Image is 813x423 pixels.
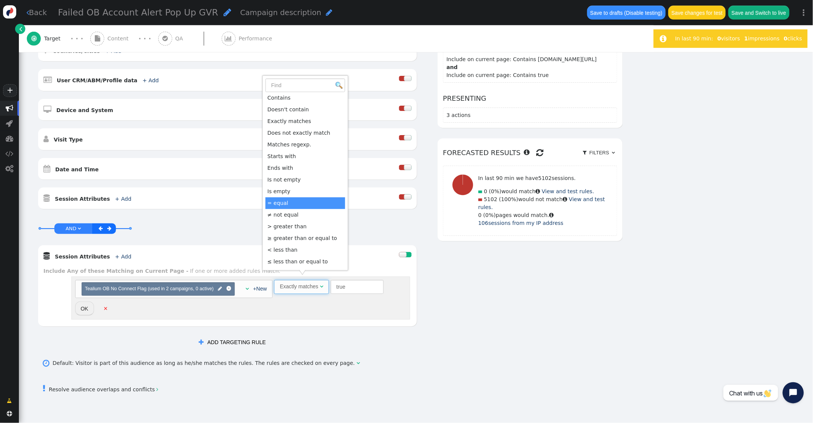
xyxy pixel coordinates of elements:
[43,106,51,113] span: 
[443,144,617,162] h6: Forecasted results
[6,105,13,112] span: 
[478,174,614,182] p: In last 90 min we have sessions.
[75,301,94,315] button: OK
[478,220,489,226] span: 106
[107,226,111,231] span: 
[326,9,332,16] span: 
[190,268,280,274] div: If one or more added rules match.
[499,196,518,202] span: (100%)
[26,7,47,18] a: Back
[43,386,158,392] a: Resolve audience overlaps and conflicts
[265,197,345,209] td: = equal
[265,115,345,127] td: Exactly matches
[784,35,788,42] b: 0
[240,8,321,17] span: Campaign description
[484,188,487,194] span: 0
[55,166,99,172] b: Date and Time
[542,188,594,194] a: View and test rules.
[715,35,742,43] div: visitors
[43,165,50,172] span: 
[43,135,49,143] span: 
[549,212,554,218] span: 
[7,397,12,405] span: 
[55,196,110,202] b: Session Attributes
[43,385,46,392] span: 
[265,92,345,104] td: Contains
[115,254,131,260] a: + Add
[265,232,345,244] td: ≥ greater than or equal to
[115,196,131,202] a: + Add
[265,151,345,162] td: Starts with
[193,335,271,349] button: ADD TARGETING RULE
[795,2,813,24] a: ⋮
[57,77,137,83] b: User CRM/ABM/Profile data
[222,25,289,52] a:  Performance
[744,35,779,42] span: impressions
[336,82,342,89] img: icon_search.png
[43,252,50,260] span: 
[225,35,232,42] span: 
[43,166,111,172] a:  Date and Time
[75,280,273,298] div: Containers
[478,169,614,232] div: would match would not match pages would match.
[97,224,106,233] a: 
[6,120,13,127] span: 
[265,104,345,115] td: Doesn't contain
[218,285,222,292] span: 
[717,35,721,42] b: 0
[265,186,345,197] td: Is empty
[54,137,83,143] b: Visit Type
[156,387,158,392] span: 
[239,35,275,43] span: Performance
[55,254,110,260] b: Session Attributes
[265,162,345,174] td: Ends with
[31,35,37,42] span: 
[588,150,611,155] span: Filters
[538,175,552,181] span: 5102
[265,256,345,268] td: ≤ less than or equal to
[265,209,345,221] td: ≠ not equal
[43,77,171,83] a:  User CRM/ABM/Profile data + Add
[265,139,345,151] td: Matches regexp.
[563,197,567,202] span: 
[158,25,222,52] a:  QA
[85,286,214,291] span: Tealium OB No Connect Flag (used in 2 campaigns, 0 active)
[71,34,83,44] div: · · ·
[668,6,726,19] button: Save changes for test
[265,174,345,186] td: Is not empty
[95,35,100,42] span: 
[162,35,168,42] span: 
[320,284,323,289] span: 
[3,84,17,97] a: +
[43,137,95,143] a:  Visit Type
[27,25,90,52] a:  Target · · ·
[612,150,615,155] span: 
[44,35,64,43] span: Target
[108,35,132,43] span: Content
[6,150,14,157] span: 
[43,254,143,260] a:  Session Attributes + Add
[265,221,345,232] td: > greater than
[587,6,666,19] button: Save to drafts (Disable testing)
[784,35,802,42] span: clicks
[447,112,471,118] span: 3 actions
[265,244,345,256] td: < less than
[580,147,617,159] a:  Filters 
[15,24,25,34] a: 
[43,107,125,113] a:  Device and System
[489,188,501,194] span: (0%)
[483,212,496,218] span: (0%)
[105,48,121,54] a: + Add
[64,224,83,233] a: AND 
[447,63,614,71] b: and
[478,220,564,226] a: 106sessions from my IP address
[52,359,356,367] div: Default: Visitor is part of this audience as long as he/she matches the rules. The rules are chec...
[7,411,12,416] span: 
[175,35,186,43] span: QA
[3,5,16,18] img: logo-icon.svg
[744,35,748,42] b: 1
[253,286,267,292] a: +New
[6,165,14,172] span: 
[675,35,715,43] div: In last 90 min:
[274,283,331,289] span: Container value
